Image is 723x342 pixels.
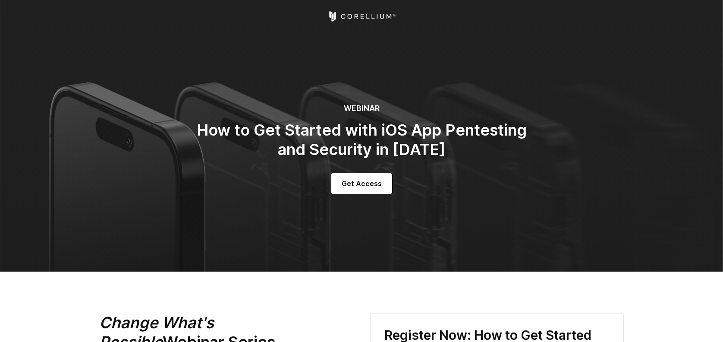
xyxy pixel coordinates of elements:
a: Get Access [331,173,392,194]
a: Corellium Home [327,11,396,22]
span: Get Access [342,178,382,189]
h6: WEBINAR [189,104,534,114]
h2: How to Get Started with iOS App Pentesting and Security in [DATE] [189,120,534,159]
